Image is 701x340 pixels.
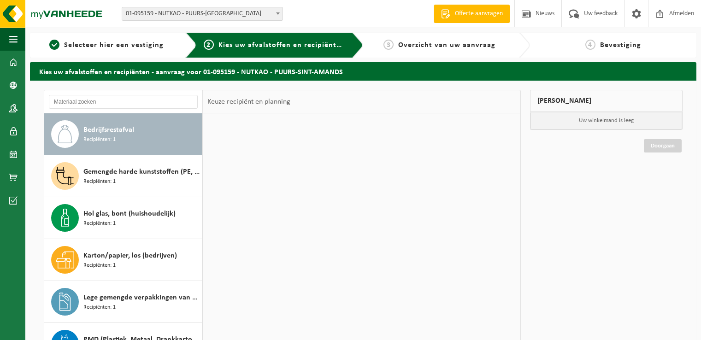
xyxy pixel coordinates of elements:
[600,41,641,49] span: Bevestiging
[585,40,595,50] span: 4
[83,135,116,144] span: Recipiënten: 1
[453,9,505,18] span: Offerte aanvragen
[122,7,283,20] span: 01-095159 - NUTKAO - PUURS-SINT-AMANDS
[434,5,510,23] a: Offerte aanvragen
[64,41,164,49] span: Selecteer hier een vestiging
[49,95,198,109] input: Materiaal zoeken
[49,40,59,50] span: 1
[83,177,116,186] span: Recipiënten: 1
[44,239,202,281] button: Karton/papier, los (bedrijven) Recipiënten: 1
[44,155,202,197] button: Gemengde harde kunststoffen (PE, PP en PVC), recycleerbaar (industrieel) Recipiënten: 1
[83,208,176,219] span: Hol glas, bont (huishoudelijk)
[383,40,394,50] span: 3
[30,62,696,80] h2: Kies uw afvalstoffen en recipiënten - aanvraag voor 01-095159 - NUTKAO - PUURS-SINT-AMANDS
[122,7,283,21] span: 01-095159 - NUTKAO - PUURS-SINT-AMANDS
[398,41,495,49] span: Overzicht van uw aanvraag
[83,250,177,261] span: Karton/papier, los (bedrijven)
[644,139,682,152] a: Doorgaan
[218,41,345,49] span: Kies uw afvalstoffen en recipiënten
[44,113,202,155] button: Bedrijfsrestafval Recipiënten: 1
[83,166,200,177] span: Gemengde harde kunststoffen (PE, PP en PVC), recycleerbaar (industrieel)
[530,90,683,112] div: [PERSON_NAME]
[83,292,200,303] span: Lege gemengde verpakkingen van gevaarlijke stoffen
[44,281,202,323] button: Lege gemengde verpakkingen van gevaarlijke stoffen Recipiënten: 1
[83,219,116,228] span: Recipiënten: 1
[530,112,683,129] p: Uw winkelmand is leeg
[83,261,116,270] span: Recipiënten: 1
[5,320,154,340] iframe: chat widget
[83,124,134,135] span: Bedrijfsrestafval
[203,90,295,113] div: Keuze recipiënt en planning
[204,40,214,50] span: 2
[35,40,178,51] a: 1Selecteer hier een vestiging
[83,303,116,312] span: Recipiënten: 1
[44,197,202,239] button: Hol glas, bont (huishoudelijk) Recipiënten: 1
